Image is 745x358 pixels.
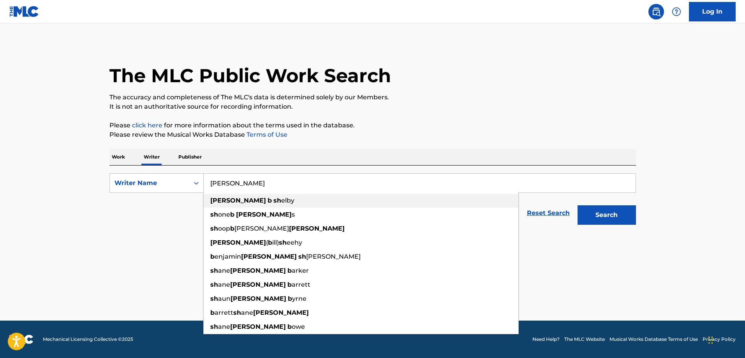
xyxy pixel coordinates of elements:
span: [PERSON_NAME] [234,225,289,232]
a: Terms of Use [245,131,287,138]
p: Publisher [176,149,204,165]
a: Need Help? [532,336,560,343]
h1: The MLC Public Work Search [109,64,391,87]
strong: [PERSON_NAME] [241,253,297,260]
span: ane [218,267,230,274]
span: [PERSON_NAME] [306,253,361,260]
strong: b [230,225,234,232]
a: click here [132,122,162,129]
strong: sh [279,239,287,246]
strong: sh [210,295,218,302]
span: elby [281,197,294,204]
span: enjamin [215,253,241,260]
iframe: Chat Widget [706,321,745,358]
span: ane [218,281,230,288]
strong: [PERSON_NAME] [236,211,292,218]
strong: [PERSON_NAME] [230,267,286,274]
strong: b [287,267,292,274]
span: s [292,211,295,218]
span: ( [266,239,268,246]
strong: [PERSON_NAME] [230,281,286,288]
span: arker [292,267,309,274]
span: Mechanical Licensing Collective © 2025 [43,336,133,343]
a: Log In [689,2,736,21]
a: Privacy Policy [703,336,736,343]
strong: [PERSON_NAME] [231,295,286,302]
p: Please review the Musical Works Database [109,130,636,139]
span: aun [218,295,231,302]
strong: sh [210,281,218,288]
strong: [PERSON_NAME] [210,197,266,204]
p: Work [109,149,127,165]
span: owe [292,323,305,330]
strong: b [268,197,272,204]
a: Public Search [648,4,664,19]
strong: b [230,211,234,218]
span: ane [218,323,230,330]
span: arrett [292,281,310,288]
span: ane [241,309,253,316]
span: one [218,211,230,218]
strong: sh [210,225,218,232]
a: The MLC Website [564,336,605,343]
div: Drag [708,328,713,352]
span: ill) [272,239,279,246]
strong: b [210,309,215,316]
form: Search Form [109,173,636,229]
p: Writer [141,149,162,165]
strong: sh [233,309,241,316]
span: yrne [292,295,306,302]
strong: b [268,239,272,246]
strong: sh [210,267,218,274]
strong: b [287,323,292,330]
strong: b [210,253,215,260]
a: Musical Works Database Terms of Use [609,336,698,343]
strong: sh [298,253,306,260]
p: It is not an authoritative source for recording information. [109,102,636,111]
strong: [PERSON_NAME] [230,323,286,330]
strong: [PERSON_NAME] [253,309,309,316]
img: search [652,7,661,16]
p: Please for more information about the terms used in the database. [109,121,636,130]
a: Reset Search [523,205,574,222]
strong: b [287,281,292,288]
span: eehy [287,239,302,246]
img: help [672,7,681,16]
strong: [PERSON_NAME] [210,239,266,246]
strong: b [288,295,292,302]
strong: sh [273,197,281,204]
strong: sh [210,323,218,330]
button: Search [578,205,636,225]
img: MLC Logo [9,6,39,17]
div: Help [669,4,684,19]
div: Writer Name [114,178,185,188]
span: arrett [215,309,233,316]
strong: [PERSON_NAME] [289,225,345,232]
span: oop [218,225,230,232]
p: The accuracy and completeness of The MLC's data is determined solely by our Members. [109,93,636,102]
strong: sh [210,211,218,218]
img: logo [9,335,33,344]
